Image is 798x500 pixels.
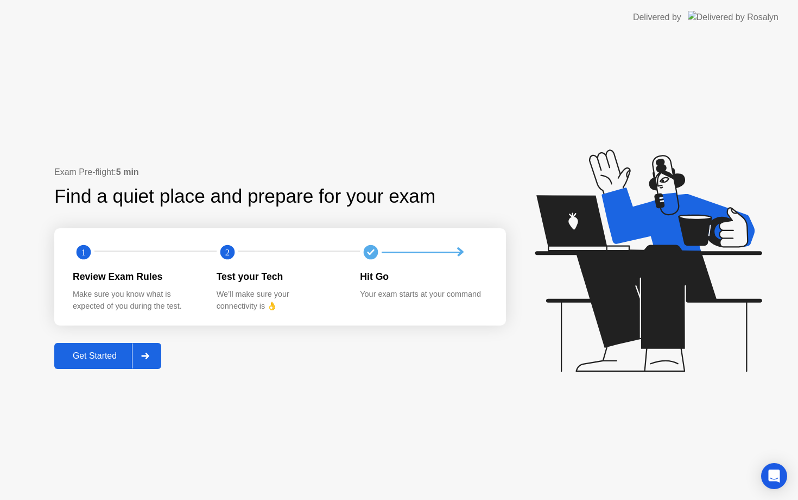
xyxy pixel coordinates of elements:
[225,247,230,258] text: 2
[217,270,343,284] div: Test your Tech
[54,182,437,211] div: Find a quiet place and prepare for your exam
[761,463,787,489] div: Open Intercom Messenger
[633,11,681,24] div: Delivered by
[360,289,486,301] div: Your exam starts at your command
[81,247,86,258] text: 1
[73,289,199,312] div: Make sure you know what is expected of you during the test.
[58,351,132,361] div: Get Started
[360,270,486,284] div: Hit Go
[73,270,199,284] div: Review Exam Rules
[54,166,506,179] div: Exam Pre-flight:
[688,11,778,23] img: Delivered by Rosalyn
[116,167,139,177] b: 5 min
[54,343,161,369] button: Get Started
[217,289,343,312] div: We’ll make sure your connectivity is 👌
